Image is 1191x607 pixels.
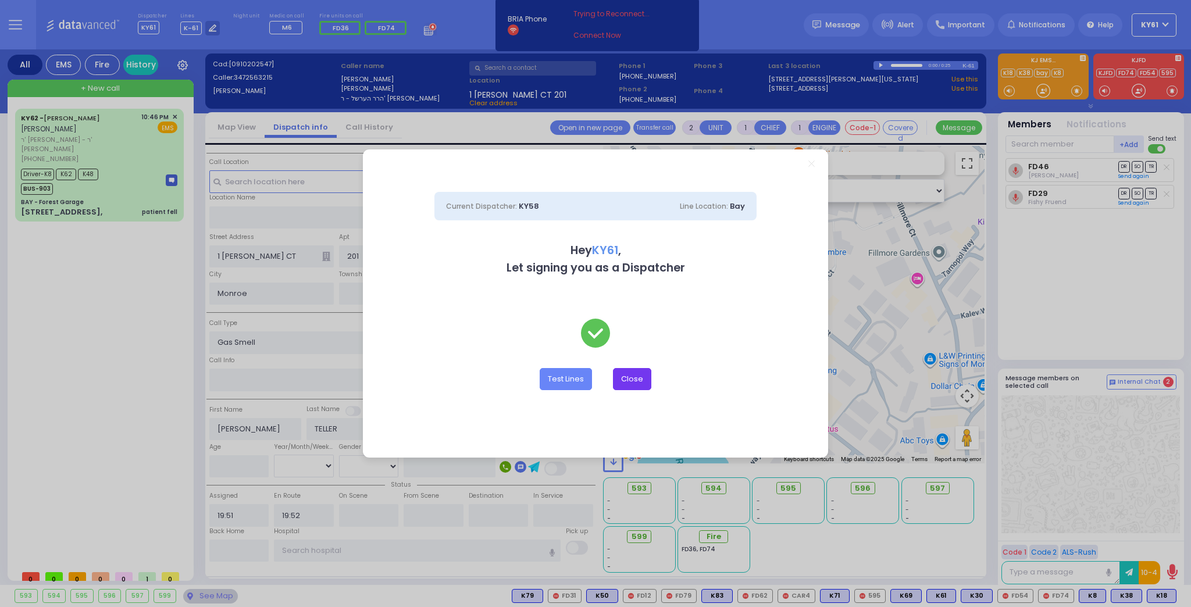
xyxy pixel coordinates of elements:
[680,201,728,211] span: Line Location:
[507,260,685,276] b: Let signing you as a Dispatcher
[592,242,618,258] span: KY61
[519,201,539,212] span: KY58
[570,242,621,258] b: Hey ,
[730,201,745,212] span: Bay
[540,368,592,390] button: Test Lines
[446,201,517,211] span: Current Dispatcher:
[581,319,610,348] img: check-green.svg
[613,368,651,390] button: Close
[808,160,815,167] a: Close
